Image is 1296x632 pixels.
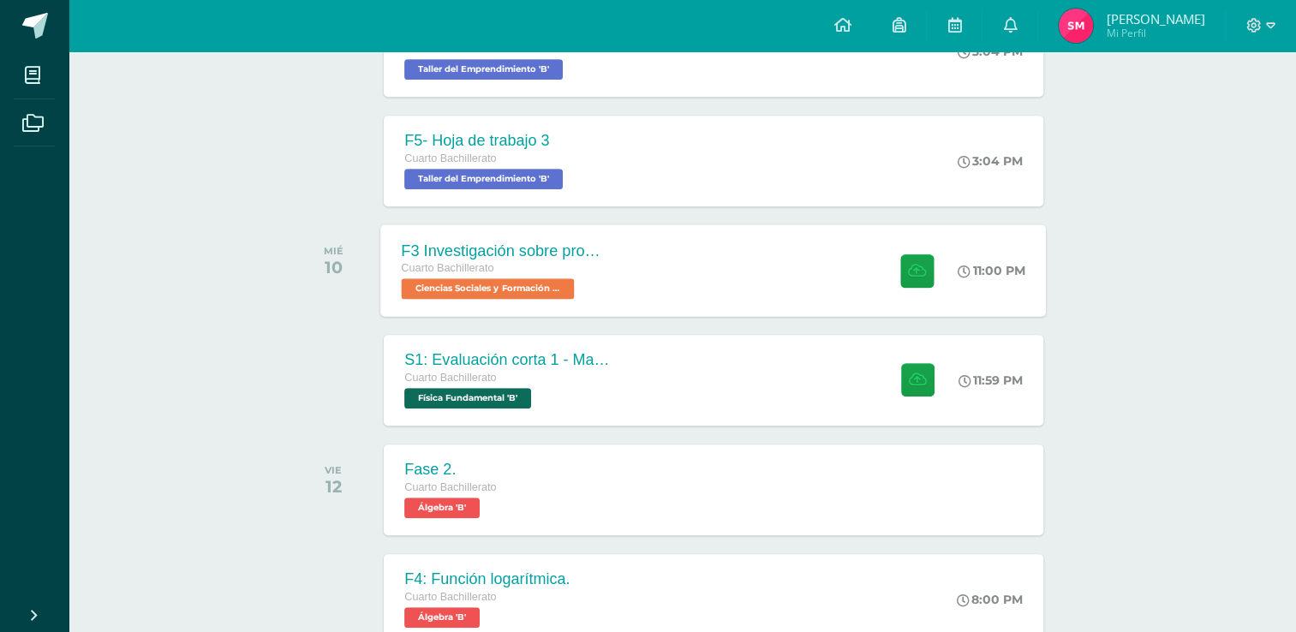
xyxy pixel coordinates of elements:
span: Ciencias Sociales y Formación Ciudadana 'B' [402,278,575,299]
span: Física Fundamental 'B' [404,388,531,408]
span: Álgebra 'B' [404,498,480,518]
span: Mi Perfil [1106,26,1204,40]
span: Cuarto Bachillerato [404,591,496,603]
div: 8:00 PM [957,592,1023,607]
div: 11:00 PM [959,263,1026,278]
div: F5- Hoja de trabajo 3 [404,132,567,150]
span: Taller del Emprendimiento 'B' [404,169,563,189]
div: Fase 2. [404,461,496,479]
span: Cuarto Bachillerato [404,481,496,493]
span: Taller del Emprendimiento 'B' [404,59,563,80]
div: 12 [325,476,342,497]
div: 11:59 PM [959,373,1023,388]
span: [PERSON_NAME] [1106,10,1204,27]
span: Cuarto Bachillerato [404,152,496,164]
span: Cuarto Bachillerato [404,372,496,384]
span: Cuarto Bachillerato [402,262,494,274]
div: S1: Evaluación corta 1 - Magnesitmo y principios básicos. [404,351,610,369]
div: VIE [325,464,342,476]
div: F3 Investigación sobre problemas de salud mental como fenómeno social [402,241,609,259]
span: Álgebra 'B' [404,607,480,628]
div: MIÉ [324,245,343,257]
img: c7d2b792de1443581096360968678093.png [1059,9,1093,43]
div: F4: Función logarítmica. [404,570,570,588]
div: 10 [324,257,343,277]
div: 3:04 PM [958,153,1023,169]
